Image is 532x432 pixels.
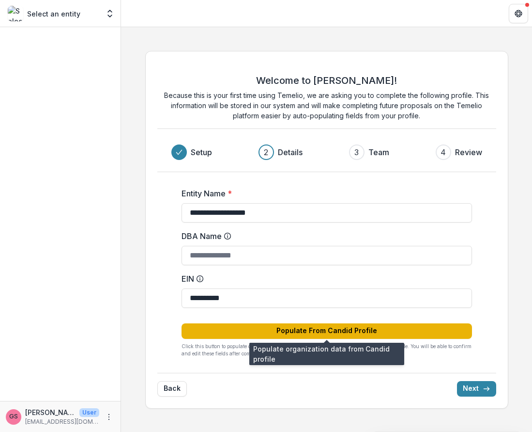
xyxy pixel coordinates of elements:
button: Next [457,381,496,397]
h3: Setup [191,146,212,158]
button: Get Help [509,4,528,23]
label: EIN [182,273,466,285]
p: [EMAIL_ADDRESS][DOMAIN_NAME] [25,417,99,426]
h3: Details [278,146,303,158]
div: 4 [441,146,446,158]
p: Select an entity [27,9,80,19]
p: Because this is your first time using Temelio, we are asking you to complete the following profil... [157,90,496,121]
p: Click this button to populate core profile fields in [GEOGRAPHIC_DATA] from your Candid profile. ... [182,343,472,357]
button: Open entity switcher [103,4,117,23]
label: DBA Name [182,230,466,242]
div: Geries Shaheen [9,414,18,420]
div: 2 [264,146,268,158]
h2: Welcome to [PERSON_NAME]! [256,75,397,86]
button: Populate From Candid Profile [182,323,472,339]
div: 3 [354,146,359,158]
button: Back [157,381,187,397]
img: Select an entity [8,6,23,21]
h3: Review [455,146,482,158]
p: User [79,408,99,417]
h3: Team [368,146,389,158]
div: Progress [171,144,482,160]
label: Entity Name [182,188,466,199]
button: More [103,411,115,423]
p: [PERSON_NAME] [25,407,76,417]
